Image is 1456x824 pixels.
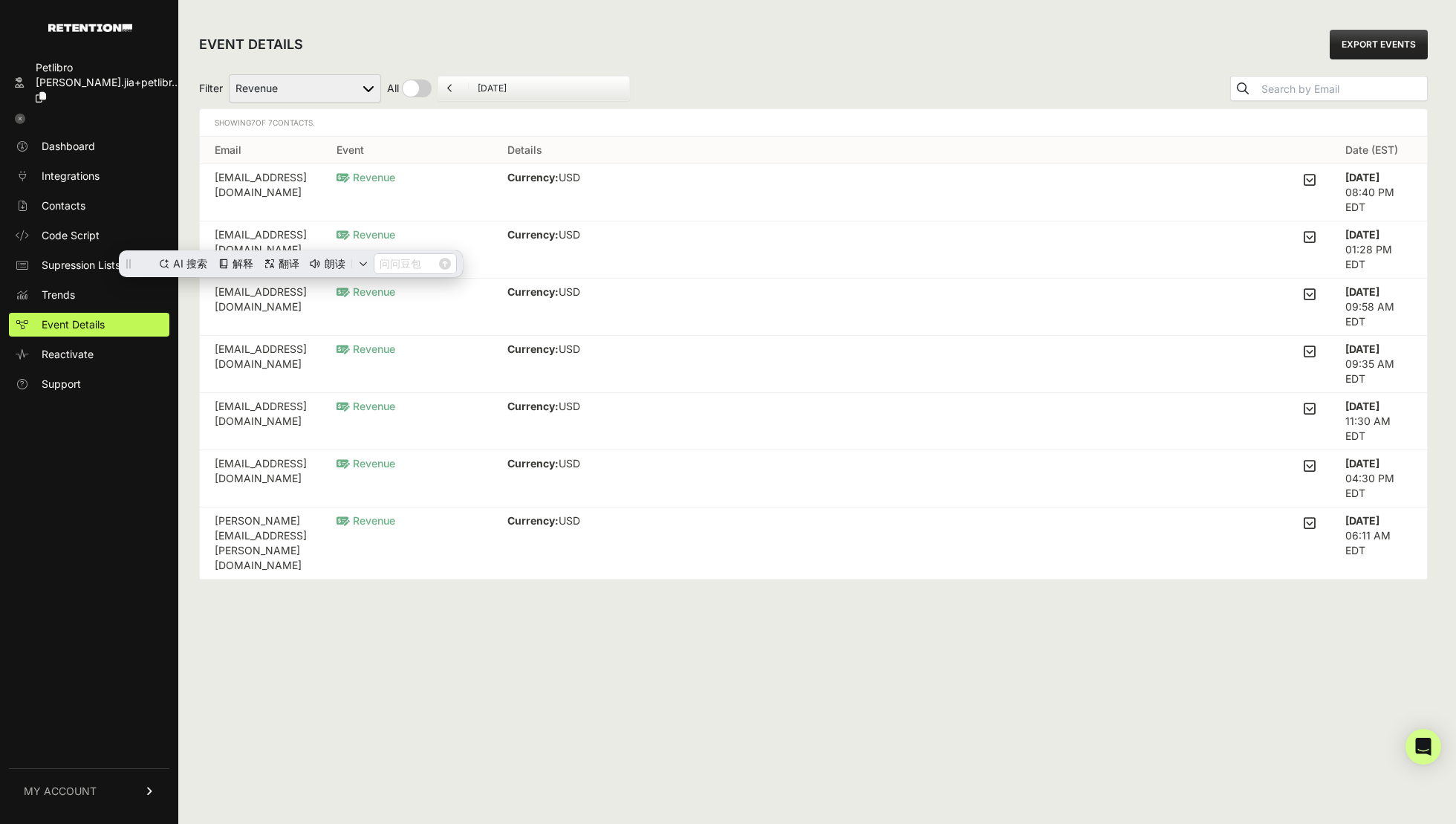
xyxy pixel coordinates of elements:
[24,784,97,799] span: MY ACCOUNT
[507,171,559,184] strong: Currency:
[9,253,169,277] a: Supression Lists
[507,343,559,355] strong: Currency:
[1405,729,1441,765] div: Open Intercom Messenger
[1330,393,1427,450] td: 11:30 AM EDT
[9,372,169,396] a: Support
[507,399,660,414] p: USD
[1330,164,1427,221] td: 08:40 PM EDT
[507,514,559,527] strong: Currency:
[200,336,322,393] td: [EMAIL_ADDRESS][DOMAIN_NAME]
[337,171,395,184] span: Revenue
[1345,400,1379,412] strong: [DATE]
[42,139,95,154] span: Dashboard
[507,228,559,241] strong: Currency:
[200,164,322,221] td: [EMAIL_ADDRESS][DOMAIN_NAME]
[507,170,661,185] p: USD
[1330,450,1427,507] td: 04:30 PM EDT
[9,194,169,218] a: Contacts
[507,342,661,357] p: USD
[42,288,75,302] span: Trends
[42,377,81,392] span: Support
[1330,30,1428,59] a: EXPORT EVENTS
[266,118,315,127] span: Contacts.
[42,258,120,273] span: Supression Lists
[9,134,169,158] a: Dashboard
[507,285,660,299] p: USD
[1345,343,1379,355] strong: [DATE]
[215,115,315,130] div: Showing of
[200,221,322,279] td: [EMAIL_ADDRESS][DOMAIN_NAME]
[507,285,559,298] strong: Currency:
[200,393,322,450] td: [EMAIL_ADDRESS][DOMAIN_NAME]
[1330,279,1427,336] td: 09:58 AM EDT
[337,457,395,470] span: Revenue
[337,285,395,298] span: Revenue
[42,198,85,213] span: Contacts
[9,56,169,109] a: Petlibro [PERSON_NAME].jia+petlibr...
[268,118,273,127] span: 7
[322,137,493,164] th: Event
[229,74,381,103] select: Filter
[36,76,181,88] span: [PERSON_NAME].jia+petlibr...
[200,450,322,507] td: [EMAIL_ADDRESS][DOMAIN_NAME]
[1258,79,1427,100] input: Search by Email
[199,81,223,96] span: Filter
[1330,221,1427,279] td: 01:28 PM EDT
[493,137,1330,164] th: Details
[9,283,169,307] a: Trends
[42,347,94,362] span: Reactivate
[337,228,395,241] span: Revenue
[1345,285,1379,298] strong: [DATE]
[507,400,559,412] strong: Currency:
[251,118,256,127] span: 7
[337,400,395,412] span: Revenue
[507,513,661,528] p: USD
[9,343,169,366] a: Reactivate
[42,317,105,332] span: Event Details
[48,24,132,32] img: Retention.com
[1345,457,1379,470] strong: [DATE]
[337,343,395,355] span: Revenue
[507,456,660,471] p: USD
[9,768,169,814] a: MY ACCOUNT
[9,313,169,337] a: Event Details
[1345,514,1379,527] strong: [DATE]
[42,228,100,243] span: Code Script
[1330,507,1427,580] td: 06:11 AM EDT
[507,227,660,242] p: USD
[1330,336,1427,393] td: 09:35 AM EDT
[1345,171,1379,184] strong: [DATE]
[337,514,395,527] span: Revenue
[1330,137,1427,164] th: Date (EST)
[200,507,322,580] td: [PERSON_NAME][EMAIL_ADDRESS][PERSON_NAME][DOMAIN_NAME]
[9,164,169,188] a: Integrations
[200,137,322,164] th: Email
[200,279,322,336] td: [EMAIL_ADDRESS][DOMAIN_NAME]
[507,457,559,470] strong: Currency:
[1345,228,1379,241] strong: [DATE]
[42,169,100,184] span: Integrations
[199,34,303,55] h2: EVENT DETAILS
[36,60,181,75] div: Petlibro
[9,224,169,247] a: Code Script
